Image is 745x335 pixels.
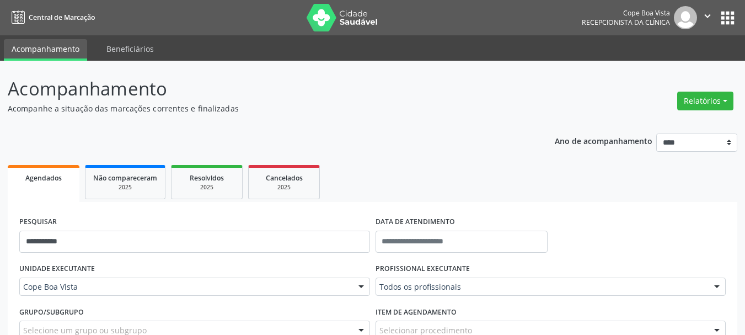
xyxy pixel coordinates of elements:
div: 2025 [179,183,234,192]
button: apps [718,8,737,28]
span: Cancelados [266,173,303,183]
label: PESQUISAR [19,214,57,231]
a: Beneficiários [99,39,162,59]
label: DATA DE ATENDIMENTO [376,214,455,231]
label: UNIDADE EXECUTANTE [19,260,95,278]
p: Acompanhe a situação das marcações correntes e finalizadas [8,103,518,114]
button:  [697,6,718,29]
span: Não compareceram [93,173,157,183]
span: Todos os profissionais [379,281,704,293]
a: Acompanhamento [4,39,87,61]
span: Resolvidos [190,173,224,183]
button: Relatórios [677,92,733,110]
img: img [674,6,697,29]
span: Central de Marcação [29,13,95,22]
span: Recepcionista da clínica [582,18,670,27]
span: Agendados [25,173,62,183]
div: 2025 [256,183,312,192]
div: Cope Boa Vista [582,8,670,18]
div: 2025 [93,183,157,192]
label: Grupo/Subgrupo [19,304,84,321]
a: Central de Marcação [8,8,95,26]
p: Acompanhamento [8,75,518,103]
i:  [701,10,714,22]
span: Cope Boa Vista [23,281,347,293]
label: Item de agendamento [376,304,457,321]
p: Ano de acompanhamento [555,134,652,147]
label: PROFISSIONAL EXECUTANTE [376,260,470,278]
